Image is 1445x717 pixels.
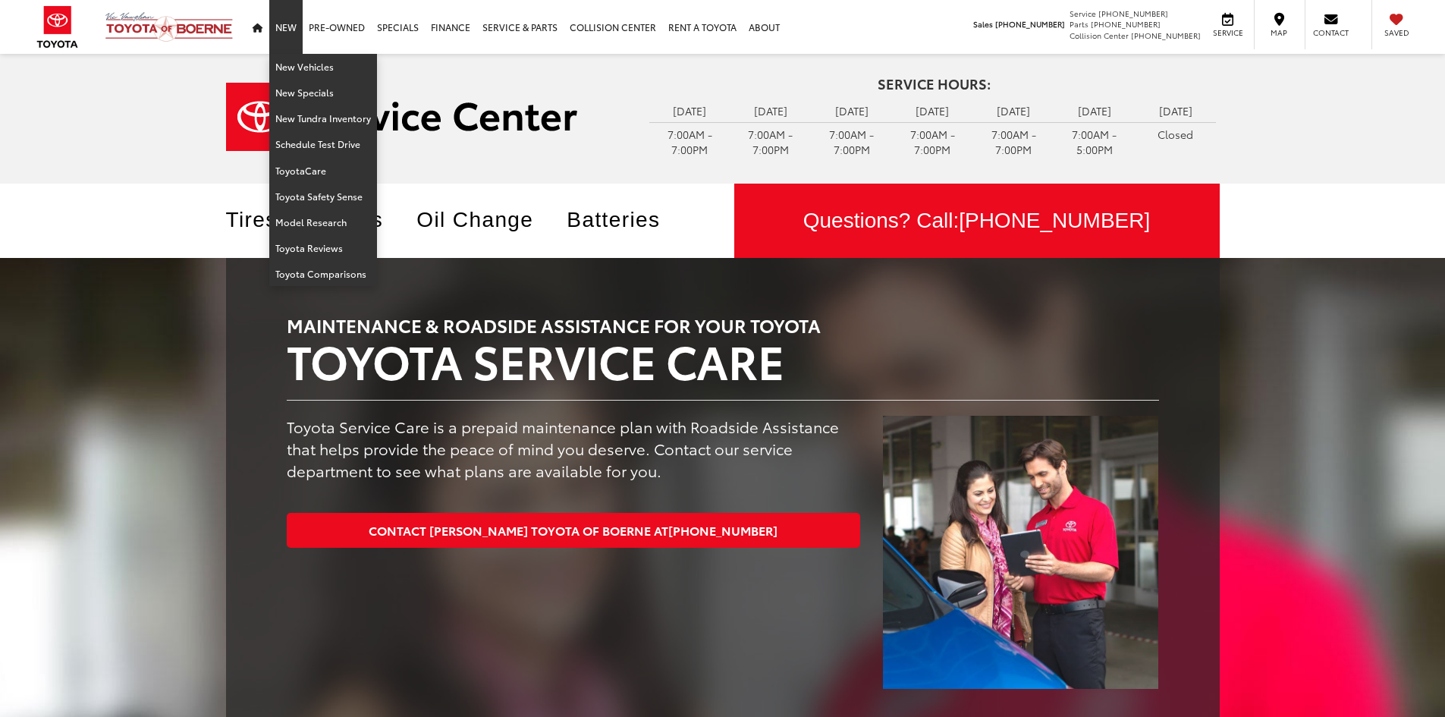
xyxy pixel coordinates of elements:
[734,184,1220,258] div: Questions? Call:
[995,18,1065,30] span: [PHONE_NUMBER]
[1054,99,1136,122] td: [DATE]
[973,122,1054,161] td: 7:00AM - 7:00PM
[649,99,730,122] td: [DATE]
[892,122,973,161] td: 7:00AM - 7:00PM
[287,513,861,547] a: Contact [PERSON_NAME] Toyota of Boerne at[PHONE_NUMBER]
[1131,30,1201,41] span: [PHONE_NUMBER]
[567,208,683,231] a: Batteries
[1070,8,1096,19] span: Service
[226,83,577,151] img: Service Center | Vic Vaughan Toyota of Boerne in Boerne TX
[269,235,377,261] a: Toyota Reviews
[269,209,377,235] a: Model Research
[269,184,377,209] a: Toyota Safety Sense
[269,80,377,105] a: New Specials
[287,335,1159,385] h2: TOYOTA SERVICE CARE
[1070,30,1129,41] span: Collision Center
[269,261,377,286] a: Toyota Comparisons
[1098,8,1168,19] span: [PHONE_NUMBER]
[1211,27,1245,38] span: Service
[1313,27,1349,38] span: Contact
[226,83,627,151] a: Service Center | Vic Vaughan Toyota of Boerne in Boerne TX
[734,184,1220,258] a: Questions? Call:[PHONE_NUMBER]
[287,315,1159,335] h3: MAINTENANCE & ROADSIDE ASSISTANCE FOR YOUR TOYOTA
[269,158,377,184] a: ToyotaCare
[416,208,556,231] a: Oil Change
[883,416,1158,688] img: TOYOTA SERVICE CARE | Vic Vaughan Toyota of Boerne in Boerne TX
[1070,18,1088,30] span: Parts
[105,11,234,42] img: Vic Vaughan Toyota of Boerne
[892,99,973,122] td: [DATE]
[730,99,812,122] td: [DATE]
[1262,27,1296,38] span: Map
[269,131,377,157] a: Schedule Test Drive
[668,521,777,539] span: [PHONE_NUMBER]
[287,416,861,481] p: Toyota Service Care is a prepaid maintenance plan with Roadside Assistance that helps provide the...
[811,122,892,161] td: 7:00AM - 7:00PM
[973,99,1054,122] td: [DATE]
[1380,27,1413,38] span: Saved
[1135,122,1216,146] td: Closed
[1054,122,1136,161] td: 7:00AM - 5:00PM
[1135,99,1216,122] td: [DATE]
[1091,18,1161,30] span: [PHONE_NUMBER]
[269,54,377,80] a: New Vehicles
[959,209,1150,232] span: [PHONE_NUMBER]
[269,105,377,131] a: New Tundra Inventory
[649,122,730,161] td: 7:00AM - 7:00PM
[649,77,1220,92] h4: Service Hours:
[730,122,812,161] td: 7:00AM - 7:00PM
[226,208,300,231] a: Tires
[973,18,993,30] span: Sales
[811,99,892,122] td: [DATE]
